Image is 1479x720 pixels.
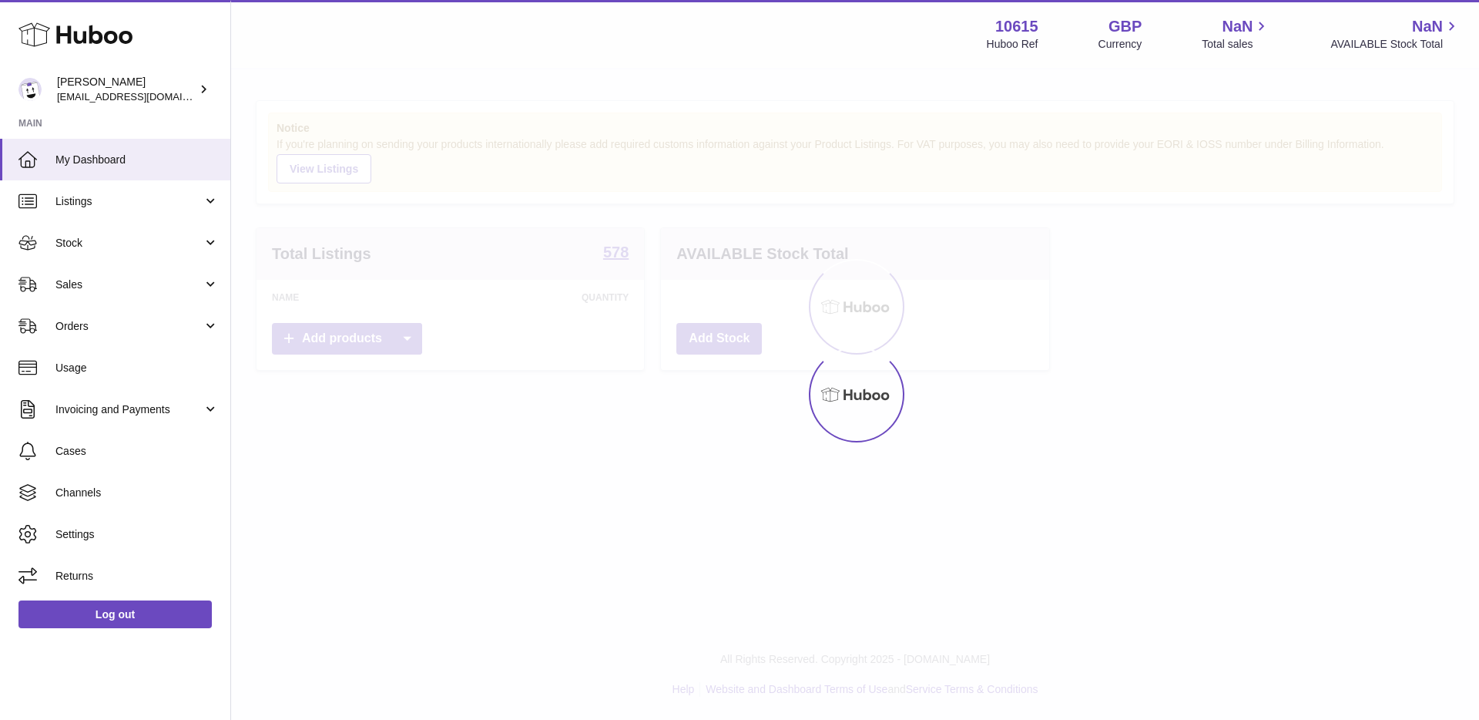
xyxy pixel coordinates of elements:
[55,486,219,500] span: Channels
[18,78,42,101] img: fulfillment@fable.com
[55,527,219,542] span: Settings
[987,37,1038,52] div: Huboo Ref
[1412,16,1443,37] span: NaN
[57,75,196,104] div: [PERSON_NAME]
[55,194,203,209] span: Listings
[55,236,203,251] span: Stock
[1202,37,1270,52] span: Total sales
[1330,16,1461,52] a: NaN AVAILABLE Stock Total
[1202,16,1270,52] a: NaN Total sales
[55,402,203,417] span: Invoicing and Payments
[55,278,203,292] span: Sales
[55,361,219,375] span: Usage
[55,444,219,459] span: Cases
[1098,37,1142,52] div: Currency
[995,16,1038,37] strong: 10615
[55,319,203,334] span: Orders
[18,601,212,628] a: Log out
[55,569,219,584] span: Returns
[57,90,226,103] span: [EMAIL_ADDRESS][DOMAIN_NAME]
[1330,37,1461,52] span: AVAILABLE Stock Total
[1222,16,1253,37] span: NaN
[1108,16,1142,37] strong: GBP
[55,153,219,167] span: My Dashboard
